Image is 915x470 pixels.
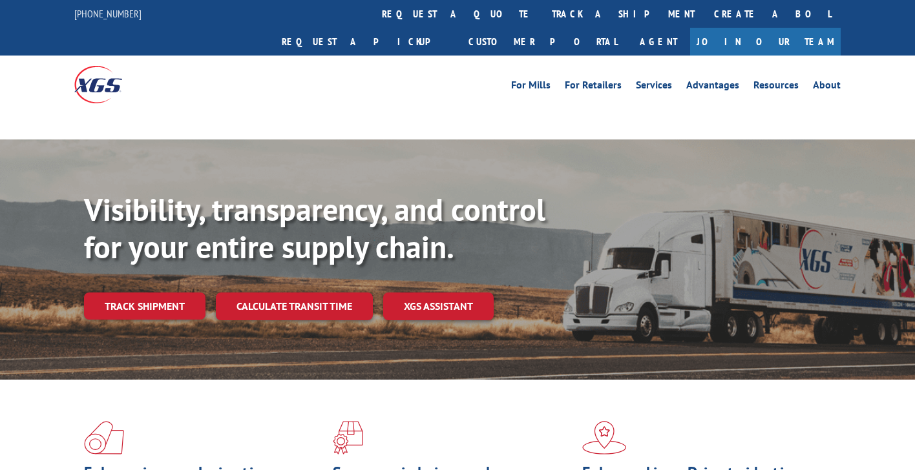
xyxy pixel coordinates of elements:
img: xgs-icon-focused-on-flooring-red [333,421,363,455]
a: For Retailers [565,80,622,94]
a: Request a pickup [272,28,459,56]
a: Agent [627,28,690,56]
a: Services [636,80,672,94]
a: Track shipment [84,292,205,320]
a: Resources [753,80,799,94]
a: XGS ASSISTANT [383,292,494,320]
a: Calculate transit time [216,292,373,320]
img: xgs-icon-flagship-distribution-model-red [582,421,627,455]
b: Visibility, transparency, and control for your entire supply chain. [84,189,545,267]
a: Customer Portal [459,28,627,56]
a: [PHONE_NUMBER] [74,7,142,20]
a: Join Our Team [690,28,841,56]
a: About [813,80,841,94]
img: xgs-icon-total-supply-chain-intelligence-red [84,421,124,455]
a: Advantages [686,80,739,94]
a: For Mills [511,80,551,94]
